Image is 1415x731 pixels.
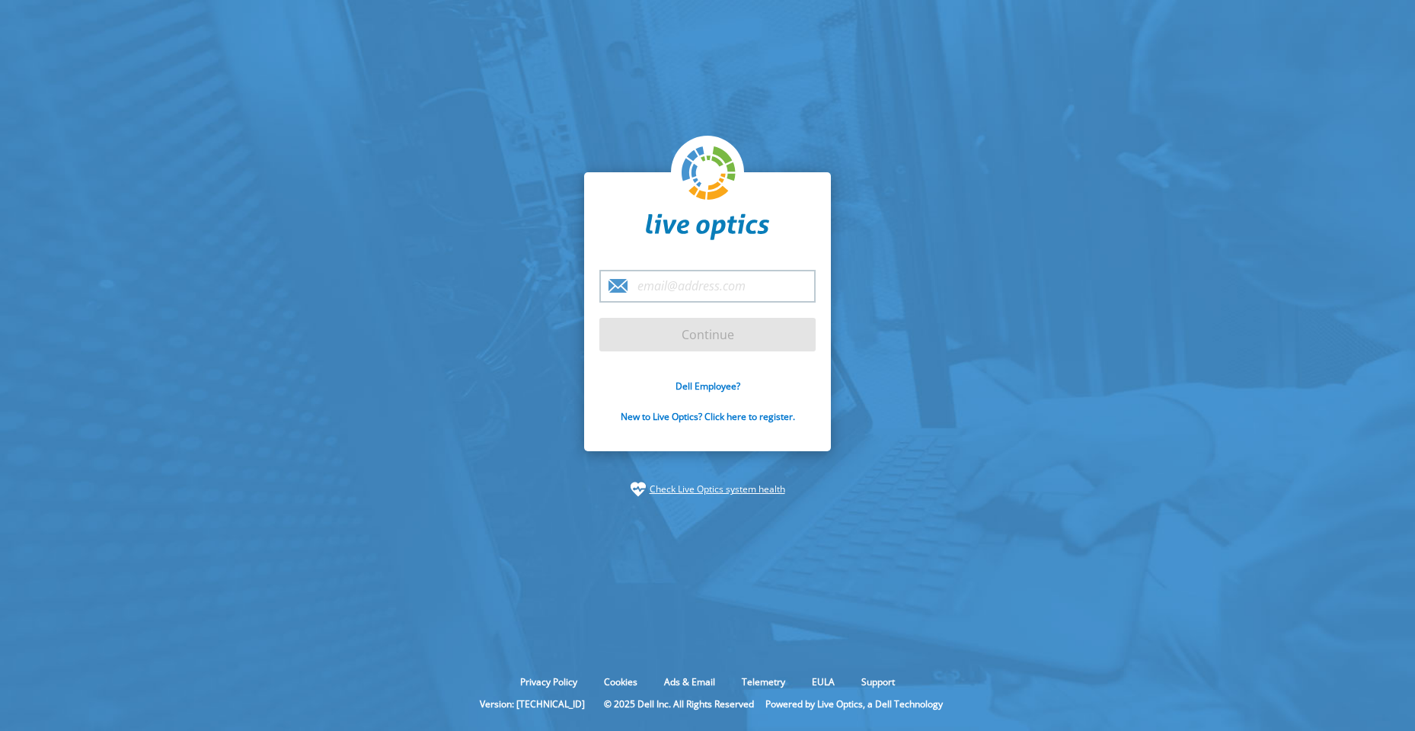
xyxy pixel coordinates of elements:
a: Privacy Policy [509,675,589,688]
img: status-check-icon.svg [631,482,646,497]
a: New to Live Optics? Click here to register. [621,410,795,423]
input: email@address.com [599,270,816,303]
a: Dell Employee? [676,380,740,393]
a: Check Live Optics system health [650,482,785,497]
img: liveoptics-word.svg [646,213,769,241]
li: Version: [TECHNICAL_ID] [472,697,593,710]
li: Powered by Live Optics, a Dell Technology [765,697,943,710]
li: © 2025 Dell Inc. All Rights Reserved [596,697,762,710]
a: Support [850,675,906,688]
a: EULA [800,675,846,688]
a: Cookies [593,675,649,688]
img: liveoptics-logo.svg [682,146,736,201]
a: Telemetry [730,675,797,688]
a: Ads & Email [653,675,727,688]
